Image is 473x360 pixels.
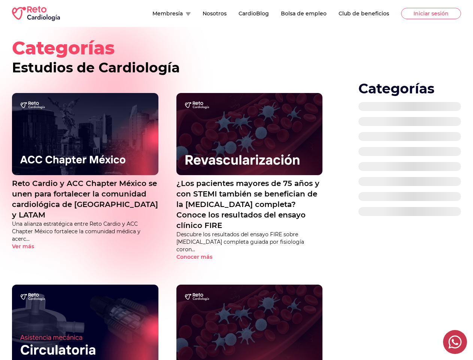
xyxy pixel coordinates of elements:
a: Ver más [12,243,158,250]
img: ¿Los pacientes mayores de 75 años y con STEMI también se benefician de la revascularización compl... [176,93,323,175]
button: Club de beneficios [339,10,389,17]
img: RETO Cardio Logo [12,6,60,21]
button: CardioBlog [239,10,269,17]
h2: Categorías [358,81,461,96]
h1: Categorías [12,39,461,75]
span: Estudios de Cardiología [12,59,180,76]
p: Una alianza estratégica entre Reto Cardio y ACC Chapter México fortalece la comunidad médica y ac... [12,220,158,243]
img: Reto Cardio y ACC Chapter México se unen para fortalecer la comunidad cardiológica de México y LATAM [12,93,158,175]
button: Membresía [152,10,191,17]
button: Conocer más [176,253,225,261]
a: Reto Cardio y ACC Chapter México se unen para fortalecer la comunidad cardiológica de [GEOGRAPHIC... [12,178,158,220]
button: Iniciar sesión [401,8,461,19]
button: Ver más [12,243,47,250]
a: ¿Los pacientes mayores de 75 años y con STEMI también se benefician de la [MEDICAL_DATA] completa... [176,178,323,231]
button: Bolsa de empleo [281,10,327,17]
p: Ver más [12,243,34,250]
p: Descubre los resultados del ensayo FIRE sobre [MEDICAL_DATA] completa guiada por fisiología coron... [176,231,323,253]
button: Nosotros [203,10,227,17]
p: Conocer más [176,253,212,261]
a: Conocer más [176,253,323,261]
